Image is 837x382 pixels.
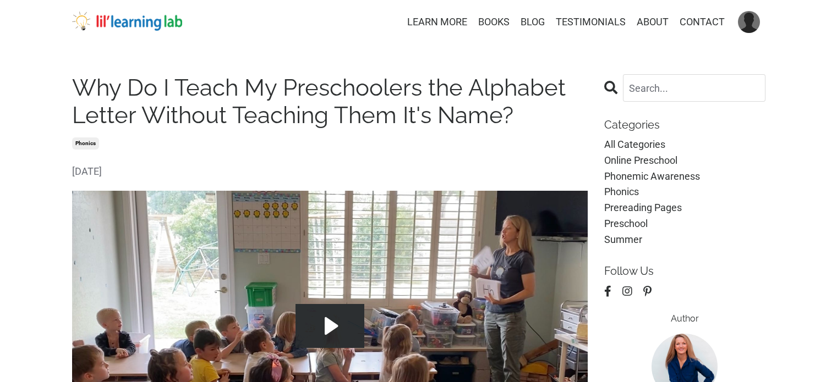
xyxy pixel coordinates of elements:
a: prereading pages [604,200,765,216]
a: All Categories [604,137,765,153]
img: User Avatar [738,11,760,33]
a: TESTIMONIALS [556,14,626,30]
input: Search... [623,74,765,102]
a: ABOUT [637,14,669,30]
p: Categories [604,118,765,131]
a: CONTACT [680,14,725,30]
h1: Why Do I Teach My Preschoolers the Alphabet Letter Without Teaching Them It's Name? [72,74,588,130]
h6: Author [604,313,765,324]
a: preschool [604,216,765,232]
a: phonics [604,184,765,200]
a: summer [604,232,765,248]
a: LEARN MORE [407,14,467,30]
a: BOOKS [478,14,510,30]
a: BLOG [521,14,545,30]
p: Follow Us [604,264,765,278]
span: [DATE] [72,164,588,180]
a: phonics [72,137,99,150]
img: lil' learning lab [72,12,182,31]
a: phonemic awareness [604,169,765,185]
button: Play Video: file-uploads/sites/2147505858/video/885ab4a-145-efe-aa4-862771fc3_IMG_4602.MOV [296,304,364,348]
a: online preschool [604,153,765,169]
